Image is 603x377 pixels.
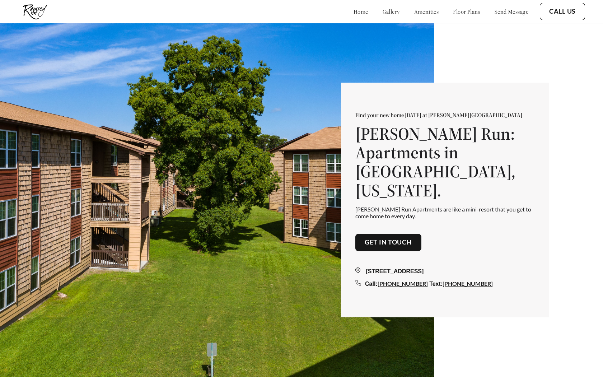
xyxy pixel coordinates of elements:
[18,2,52,21] img: ramsey_run_logo.jpg
[443,280,493,287] a: [PHONE_NUMBER]
[429,281,443,287] span: Text:
[453,8,480,15] a: floor plans
[355,111,535,118] p: Find your new home [DATE] at [PERSON_NAME][GEOGRAPHIC_DATA]
[355,124,535,200] h1: [PERSON_NAME] Run: Apartments in [GEOGRAPHIC_DATA], [US_STATE].
[355,234,421,251] button: Get in touch
[383,8,400,15] a: gallery
[354,8,368,15] a: home
[540,3,585,20] button: Call Us
[365,281,378,287] span: Call:
[414,8,439,15] a: amenities
[495,8,528,15] a: send message
[355,267,535,276] div: [STREET_ADDRESS]
[549,8,576,15] a: Call Us
[378,280,428,287] a: [PHONE_NUMBER]
[355,206,535,219] p: [PERSON_NAME] Run Apartments are like a mini-resort that you get to come home to every day.
[365,239,412,247] a: Get in touch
